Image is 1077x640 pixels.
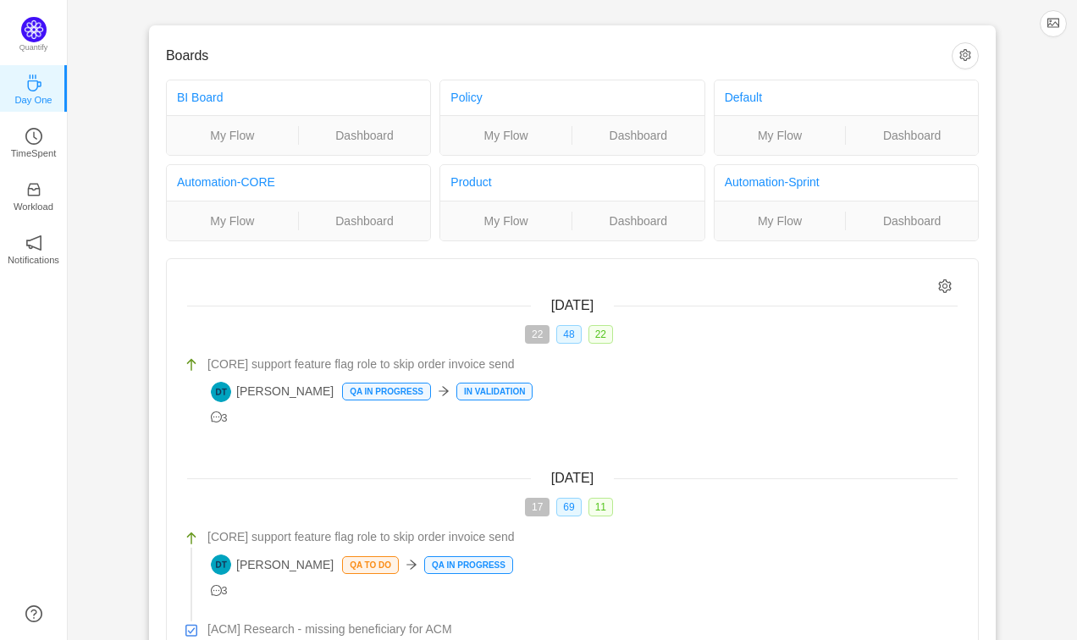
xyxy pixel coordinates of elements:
a: icon: inboxWorkload [25,186,42,203]
span: [PERSON_NAME] [211,382,334,402]
a: My Flow [167,126,298,145]
p: QA In Progress [343,383,430,400]
a: Automation-CORE [177,175,275,189]
a: [CORE] support feature flag role to skip order invoice send [207,356,958,373]
span: 17 [525,498,550,516]
span: [CORE] support feature flag role to skip order invoice send [207,356,515,373]
i: icon: inbox [25,181,42,198]
p: In Validation [457,383,532,400]
p: Notifications [8,252,59,268]
a: Product [450,175,491,189]
span: [CORE] support feature flag role to skip order invoice send [207,528,515,546]
span: 3 [211,412,228,424]
span: [DATE] [551,471,594,485]
p: QA To Do [343,557,398,573]
span: 3 [211,585,228,597]
i: icon: arrow-right [438,385,450,397]
a: Default [725,91,762,104]
a: Automation-Sprint [725,175,820,189]
p: Day One [14,92,52,108]
a: My Flow [715,212,846,230]
a: Dashboard [572,212,704,230]
img: Quantify [21,17,47,42]
a: BI Board [177,91,223,104]
span: 11 [588,498,613,516]
i: icon: message [211,585,222,596]
a: icon: clock-circleTimeSpent [25,133,42,150]
span: 22 [525,325,550,344]
span: [PERSON_NAME] [211,554,334,575]
a: My Flow [715,126,846,145]
i: icon: arrow-right [406,559,417,571]
a: Dashboard [572,126,704,145]
a: Dashboard [846,126,978,145]
span: 69 [556,498,581,516]
img: DT [211,554,231,575]
button: icon: setting [952,42,979,69]
a: Dashboard [299,212,431,230]
span: [ACM] Research - missing beneficiary for ACM [207,621,452,638]
img: DT [211,382,231,402]
span: 22 [588,325,613,344]
h3: Boards [166,47,952,64]
button: icon: picture [1040,10,1067,37]
a: Policy [450,91,482,104]
i: icon: clock-circle [25,128,42,145]
p: Workload [14,199,53,214]
p: QA In Progress [425,557,512,573]
a: [CORE] support feature flag role to skip order invoice send [207,528,958,546]
a: Dashboard [846,212,978,230]
a: icon: notificationNotifications [25,240,42,257]
i: icon: message [211,411,222,422]
span: 48 [556,325,581,344]
a: [ACM] Research - missing beneficiary for ACM [207,621,958,638]
a: icon: coffeeDay One [25,80,42,97]
a: My Flow [440,212,572,230]
p: Quantify [19,42,48,54]
i: icon: notification [25,234,42,251]
a: My Flow [440,126,572,145]
i: icon: coffee [25,74,42,91]
a: icon: question-circle [25,605,42,622]
a: My Flow [167,212,298,230]
a: Dashboard [299,126,431,145]
p: TimeSpent [11,146,57,161]
span: [DATE] [551,298,594,312]
i: icon: setting [938,279,953,294]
